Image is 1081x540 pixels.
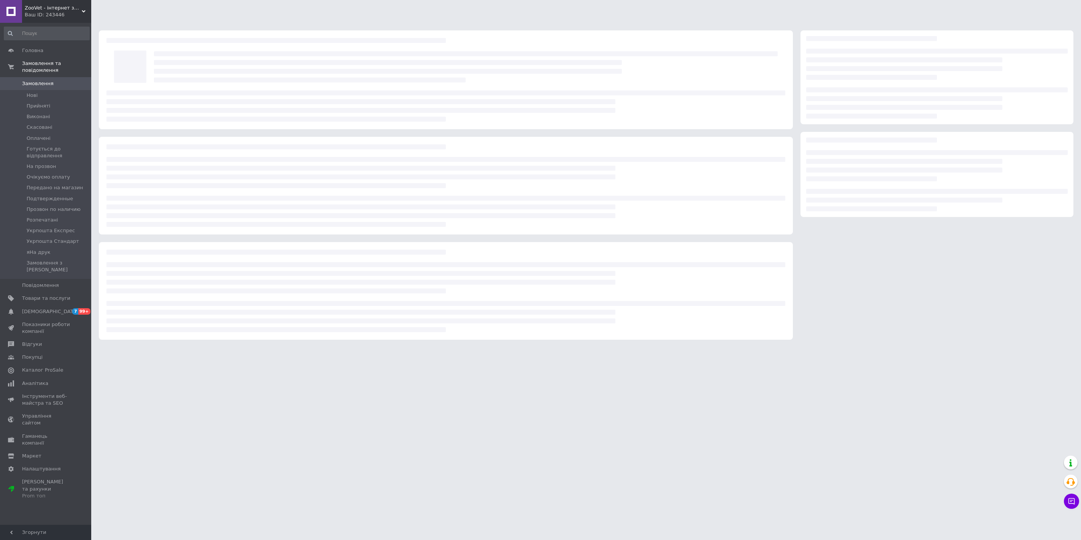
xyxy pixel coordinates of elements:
[27,206,81,213] span: Прозвон по наличию
[22,433,70,447] span: Гаманець компанії
[22,282,59,289] span: Повідомлення
[22,466,61,472] span: Налаштування
[27,238,79,245] span: Укрпошта Стандарт
[22,354,43,361] span: Покупці
[22,478,70,499] span: [PERSON_NAME] та рахунки
[27,184,83,191] span: Передано на магазин
[27,195,73,202] span: Подтвержденные
[22,367,63,374] span: Каталог ProSale
[78,308,91,315] span: 99+
[4,27,90,40] input: Пошук
[25,5,82,11] span: ZooVet - інтернет зоомагазин самих низьких цін - Zoovetbaza.com.ua
[27,124,52,131] span: Скасовані
[22,60,91,74] span: Замовлення та повідомлення
[27,92,38,99] span: Нові
[27,146,89,159] span: Готується до відправлення
[22,393,70,407] span: Інструменти веб-майстра та SEO
[22,295,70,302] span: Товари та послуги
[27,249,50,256] span: яНа друк
[72,308,78,315] span: 7
[27,260,89,273] span: Замовлення з [PERSON_NAME]
[22,380,48,387] span: Аналітика
[22,453,41,459] span: Маркет
[27,113,50,120] span: Виконані
[22,80,54,87] span: Замовлення
[22,341,42,348] span: Відгуки
[27,103,50,109] span: Прийняті
[27,217,58,223] span: Розпечатані
[27,174,70,181] span: Очікуємо оплату
[22,413,70,426] span: Управління сайтом
[1064,494,1079,509] button: Чат з покупцем
[25,11,91,18] div: Ваш ID: 243446
[22,492,70,499] div: Prom топ
[22,321,70,335] span: Показники роботи компанії
[27,227,75,234] span: Укрпошта Експрес
[27,163,56,170] span: На прозвон
[22,47,43,54] span: Головна
[22,308,78,315] span: [DEMOGRAPHIC_DATA]
[27,135,51,142] span: Оплачені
